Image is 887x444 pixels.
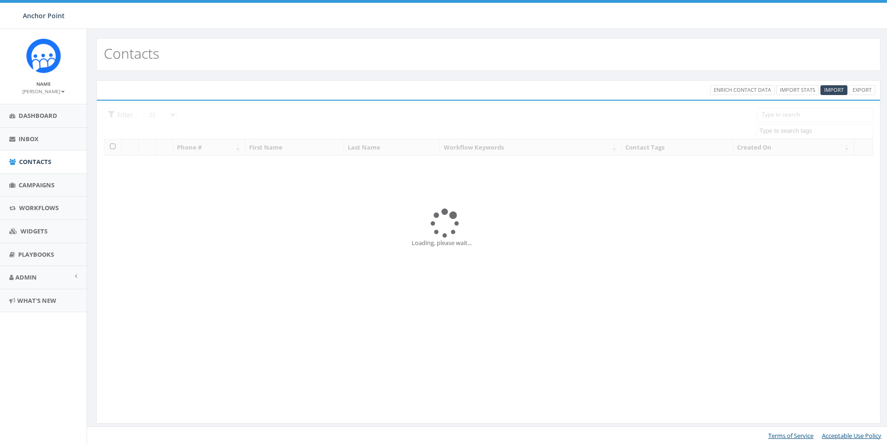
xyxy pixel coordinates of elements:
[19,135,39,143] span: Inbox
[104,46,159,61] h2: Contacts
[20,227,47,235] span: Widgets
[26,38,61,73] img: Rally_platform_Icon_1.png
[36,81,51,87] small: Name
[820,85,847,95] a: Import
[768,431,813,440] a: Terms of Service
[18,250,54,259] span: Playbooks
[15,273,37,281] span: Admin
[824,86,844,93] span: Import
[822,431,881,440] a: Acceptable Use Policy
[19,157,51,166] span: Contacts
[412,239,565,247] div: Loading, please wait...
[714,86,771,93] span: Enrich Contact Data
[23,11,65,20] span: Anchor Point
[19,181,54,189] span: Campaigns
[824,86,844,93] span: CSV files only
[776,85,819,95] a: Import Stats
[17,296,56,305] span: What's New
[22,88,65,95] small: [PERSON_NAME]
[19,204,59,212] span: Workflows
[849,85,875,95] a: Export
[19,111,57,120] span: Dashboard
[22,87,65,95] a: [PERSON_NAME]
[710,85,775,95] a: Enrich Contact Data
